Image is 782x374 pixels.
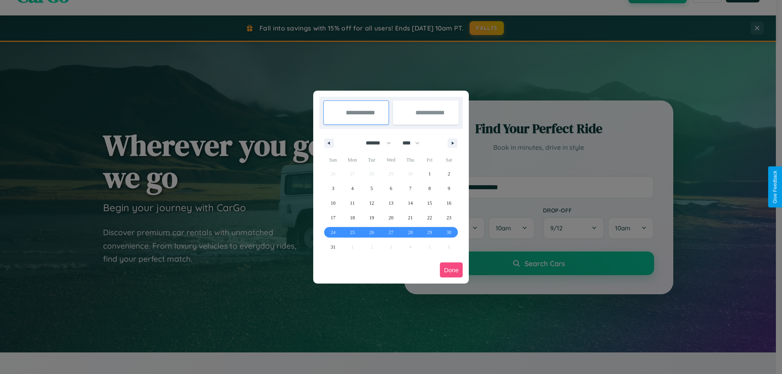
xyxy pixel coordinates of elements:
span: 10 [331,196,336,210]
span: 2 [448,166,450,181]
button: 4 [343,181,362,196]
button: 3 [323,181,343,196]
button: 31 [323,240,343,254]
span: 4 [351,181,354,196]
span: 28 [408,225,413,240]
button: 7 [401,181,420,196]
span: 5 [371,181,373,196]
button: 24 [323,225,343,240]
button: 21 [401,210,420,225]
span: 31 [331,240,336,254]
button: 2 [439,166,459,181]
div: Give Feedback [772,171,778,203]
span: Mon [343,153,362,166]
span: 11 [350,196,355,210]
button: 30 [439,225,459,240]
button: 18 [343,210,362,225]
button: Done [440,262,463,278]
span: 3 [332,181,334,196]
button: 25 [343,225,362,240]
span: 15 [427,196,432,210]
button: 23 [439,210,459,225]
span: 9 [448,181,450,196]
button: 29 [420,225,439,240]
span: Wed [381,153,400,166]
span: Fri [420,153,439,166]
span: 13 [389,196,393,210]
button: 20 [381,210,400,225]
button: 12 [362,196,381,210]
button: 15 [420,196,439,210]
span: 24 [331,225,336,240]
span: Tue [362,153,381,166]
button: 9 [439,181,459,196]
button: 16 [439,196,459,210]
span: 23 [446,210,451,225]
span: 29 [427,225,432,240]
span: 25 [350,225,355,240]
span: Sat [439,153,459,166]
span: 12 [369,196,374,210]
button: 13 [381,196,400,210]
span: 6 [390,181,392,196]
button: 8 [420,181,439,196]
button: 11 [343,196,362,210]
button: 19 [362,210,381,225]
span: 16 [446,196,451,210]
span: Thu [401,153,420,166]
button: 22 [420,210,439,225]
span: 8 [428,181,431,196]
button: 28 [401,225,420,240]
button: 10 [323,196,343,210]
span: 26 [369,225,374,240]
span: 22 [427,210,432,225]
span: 27 [389,225,393,240]
span: 21 [408,210,413,225]
span: 19 [369,210,374,225]
button: 5 [362,181,381,196]
span: 7 [409,181,411,196]
button: 27 [381,225,400,240]
span: 17 [331,210,336,225]
span: 18 [350,210,355,225]
button: 14 [401,196,420,210]
span: 1 [428,166,431,181]
button: 1 [420,166,439,181]
span: 14 [408,196,413,210]
span: 30 [446,225,451,240]
span: Sun [323,153,343,166]
button: 6 [381,181,400,196]
button: 17 [323,210,343,225]
button: 26 [362,225,381,240]
span: 20 [389,210,393,225]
